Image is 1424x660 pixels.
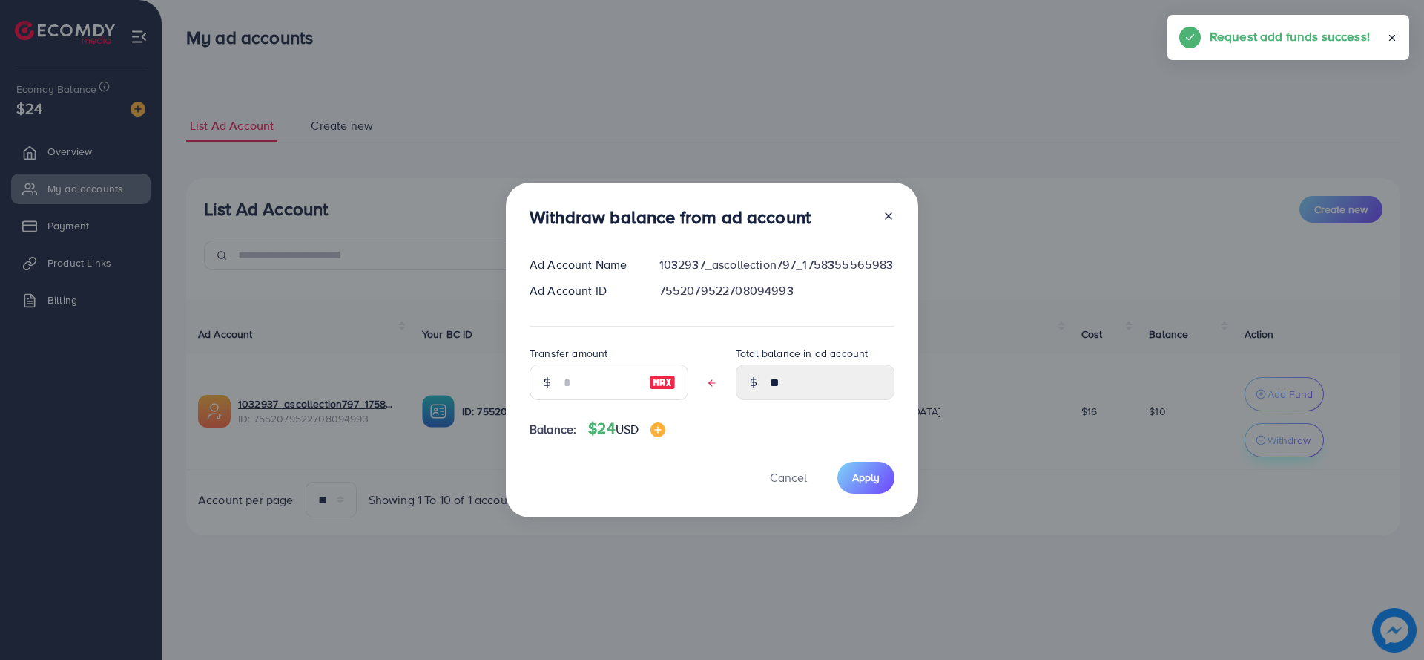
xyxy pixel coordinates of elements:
[650,422,665,437] img: image
[852,470,880,485] span: Apply
[588,419,665,438] h4: $24
[530,346,607,361] label: Transfer amount
[518,256,647,273] div: Ad Account Name
[1210,27,1370,46] h5: Request add funds success!
[647,256,906,273] div: 1032937_ascollection797_1758355565983
[770,469,807,486] span: Cancel
[518,282,647,299] div: Ad Account ID
[530,206,811,228] h3: Withdraw balance from ad account
[736,346,868,361] label: Total balance in ad account
[751,462,825,494] button: Cancel
[649,373,676,391] img: image
[616,421,639,437] span: USD
[837,462,894,494] button: Apply
[647,282,906,299] div: 7552079522708094993
[530,421,576,438] span: Balance:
